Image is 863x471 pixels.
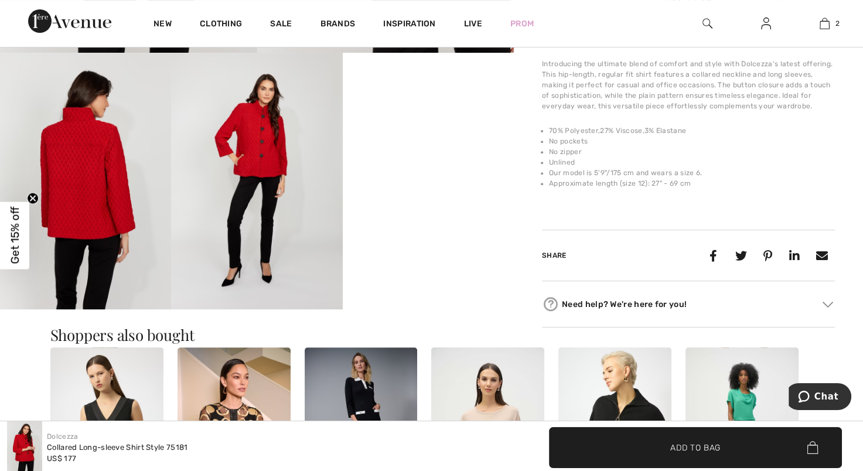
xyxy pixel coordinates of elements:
div: Collared Long-sleeve Shirt Style 75181 [47,442,187,453]
li: Our model is 5'9"/175 cm and wears a size 6. [549,168,835,178]
span: Inspiration [383,19,435,31]
a: Clothing [200,19,242,31]
iframe: Opens a widget where you can chat to one of our agents [789,383,851,412]
img: Collared Long-Sleeve Shirt Style 75181. 4 [171,53,342,309]
li: No pockets [549,136,835,146]
div: Introducing the ultimate blend of comfort and style with Dolcezza's latest offering. This hip-len... [542,59,835,111]
button: Add to Bag [549,427,842,468]
img: 1ère Avenue [28,9,111,33]
a: Dolcezza [47,432,78,441]
img: My Info [761,16,771,30]
li: Unlined [549,157,835,168]
a: Sale [270,19,292,31]
li: 70% Polyester,27% Viscose,3% Elastane [549,125,835,136]
span: US$ 177 [47,454,76,463]
span: 2 [835,18,840,29]
div: Need help? We're here for you! [542,295,835,313]
img: My Bag [820,16,830,30]
img: search the website [702,16,712,30]
span: Get 15% off [8,207,22,264]
li: Approximate length (size 12): 27" - 69 cm [549,178,835,189]
li: No zipper [549,146,835,157]
a: Prom [510,18,534,30]
h3: Shoppers also bought [50,327,813,343]
span: Add to Bag [670,442,721,454]
a: 2 [796,16,853,30]
a: Live [464,18,482,30]
img: Arrow2.svg [823,302,833,308]
span: Share [542,251,567,260]
img: Bag.svg [807,441,818,454]
a: New [154,19,172,31]
button: Close teaser [27,193,39,204]
a: Brands [320,19,356,31]
a: Sign In [752,16,780,31]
